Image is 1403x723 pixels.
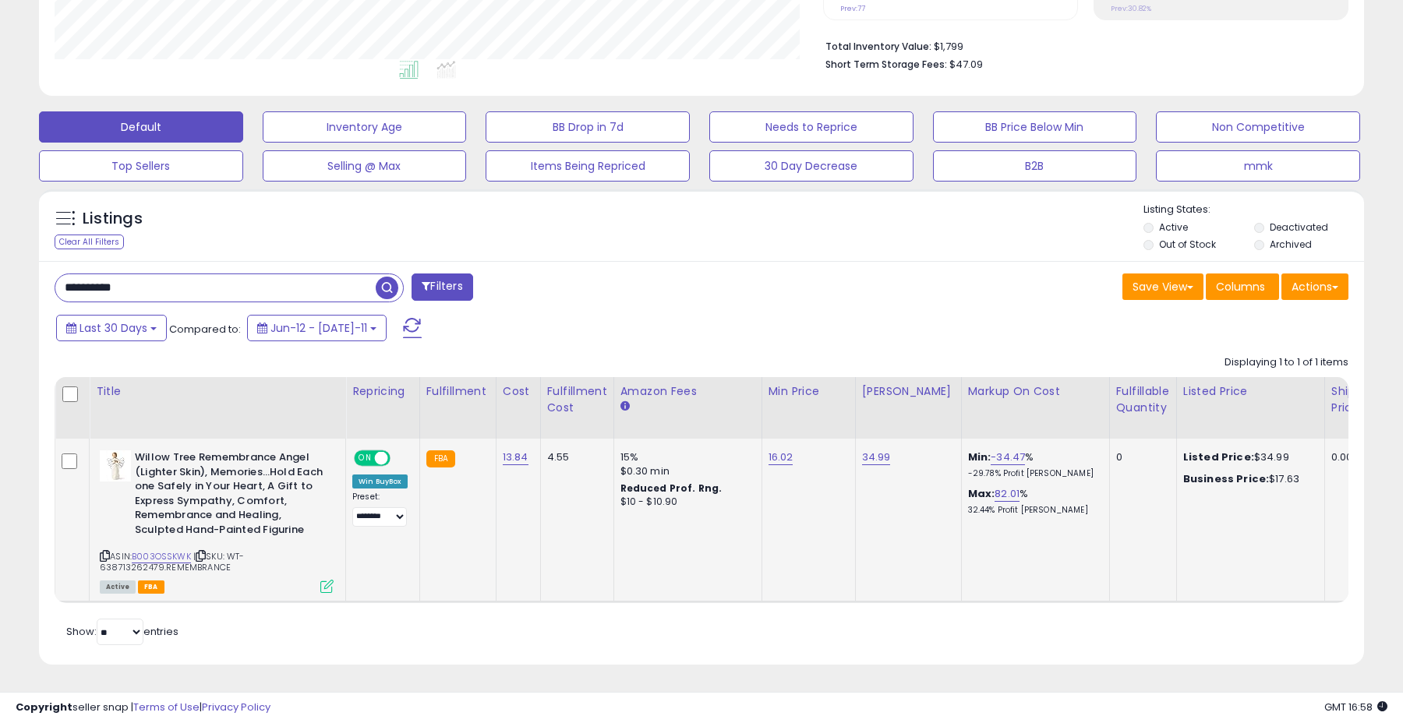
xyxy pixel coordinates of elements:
[1281,273,1348,300] button: Actions
[862,450,891,465] a: 34.99
[355,452,375,465] span: ON
[247,315,387,341] button: Jun-12 - [DATE]-11
[1331,450,1357,464] div: 0.00
[968,505,1097,516] p: 32.44% Profit [PERSON_NAME]
[968,383,1103,400] div: Markup on Cost
[933,111,1137,143] button: BB Price Below Min
[352,492,408,527] div: Preset:
[503,450,528,465] a: 13.84
[1159,238,1216,251] label: Out of Stock
[55,235,124,249] div: Clear All Filters
[16,700,270,715] div: seller snap | |
[80,320,147,336] span: Last 30 Days
[426,450,455,467] small: FBA
[100,580,136,594] span: All listings currently available for purchase on Amazon
[1206,273,1279,300] button: Columns
[968,486,995,501] b: Max:
[620,383,755,400] div: Amazon Fees
[1270,220,1328,234] label: Deactivated
[352,474,408,488] div: Win BuyBox
[133,700,200,714] a: Terms of Use
[263,111,467,143] button: Inventory Age
[83,208,143,230] h5: Listings
[100,550,245,573] span: | SKU: WT-638713262479.REMEMBRANCE
[426,383,489,400] div: Fulfillment
[202,700,270,714] a: Privacy Policy
[1116,383,1170,416] div: Fulfillable Quantity
[412,273,472,301] button: Filters
[1183,450,1254,464] b: Listed Price:
[547,450,602,464] div: 4.55
[968,487,1097,516] div: %
[1156,111,1360,143] button: Non Competitive
[840,4,865,13] small: Prev: 77
[995,486,1020,502] a: 82.01
[16,700,72,714] strong: Copyright
[825,36,1337,55] li: $1,799
[39,111,243,143] button: Default
[620,496,750,509] div: $10 - $10.90
[968,450,991,464] b: Min:
[96,383,339,400] div: Title
[1216,279,1265,294] span: Columns
[769,450,793,465] a: 16.02
[991,450,1025,465] a: -34.47
[503,383,534,400] div: Cost
[66,624,178,639] span: Show: entries
[1143,203,1363,217] p: Listing States:
[1183,471,1269,486] b: Business Price:
[1183,450,1313,464] div: $34.99
[825,58,947,71] b: Short Term Storage Fees:
[620,481,723,495] b: Reduced Prof. Rng.
[620,400,630,414] small: Amazon Fees.
[547,383,607,416] div: Fulfillment Cost
[1270,238,1312,251] label: Archived
[968,450,1097,479] div: %
[100,450,334,591] div: ASIN:
[620,450,750,464] div: 15%
[709,150,914,182] button: 30 Day Decrease
[1183,472,1313,486] div: $17.63
[486,111,690,143] button: BB Drop in 7d
[100,450,131,481] img: 41mjuemzUUL._SL40_.jpg
[968,468,1097,479] p: -29.78% Profit [PERSON_NAME]
[1116,450,1164,464] div: 0
[961,377,1109,439] th: The percentage added to the cost of goods (COGS) that forms the calculator for Min & Max prices.
[1122,273,1203,300] button: Save View
[486,150,690,182] button: Items Being Repriced
[825,40,931,53] b: Total Inventory Value:
[1225,355,1348,370] div: Displaying 1 to 1 of 1 items
[949,57,983,72] span: $47.09
[39,150,243,182] button: Top Sellers
[769,383,849,400] div: Min Price
[352,383,413,400] div: Repricing
[1324,700,1387,714] span: 2025-08-11 16:58 GMT
[388,452,413,465] span: OFF
[1183,383,1318,400] div: Listed Price
[270,320,367,336] span: Jun-12 - [DATE]-11
[1156,150,1360,182] button: mmk
[1159,220,1188,234] label: Active
[620,464,750,478] div: $0.30 min
[933,150,1137,182] button: B2B
[135,450,324,541] b: Willow Tree Remembrance Angel (Lighter Skin), Memories…Hold Each one Safely in Your Heart, A Gift...
[709,111,914,143] button: Needs to Reprice
[132,550,191,563] a: B003OSSKWK
[1331,383,1362,416] div: Ship Price
[862,383,955,400] div: [PERSON_NAME]
[138,580,164,594] span: FBA
[1111,4,1151,13] small: Prev: 30.82%
[169,322,241,337] span: Compared to:
[263,150,467,182] button: Selling @ Max
[56,315,167,341] button: Last 30 Days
